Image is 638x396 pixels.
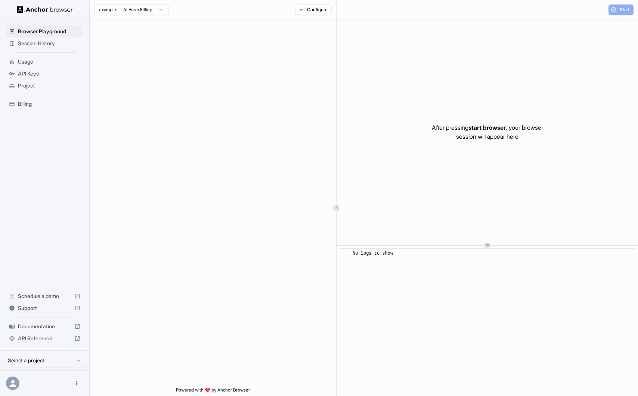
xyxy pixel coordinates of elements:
[6,332,83,344] div: API Reference
[6,68,83,80] div: API Keys
[6,56,83,68] div: Usage
[353,251,393,256] span: No logs to show
[6,37,83,49] div: Session History
[6,320,83,332] div: Documentation
[6,98,83,110] div: Billing
[6,302,83,314] div: Support
[18,292,71,300] span: Schedule a demo
[18,100,80,108] span: Billing
[18,335,71,342] span: API Reference
[18,323,71,330] span: Documentation
[18,304,71,312] span: Support
[6,290,83,302] div: Schedule a demo
[17,6,73,13] img: Anchor Logo
[468,124,506,131] span: start browser
[343,250,347,257] span: ​
[18,70,80,77] span: API Keys
[295,4,332,15] button: Configure
[6,25,83,37] div: Browser Playground
[99,7,117,13] span: example:
[432,123,543,141] p: After pressing , your browser session will appear here
[70,377,83,390] button: Open menu
[18,40,80,47] span: Session History
[18,58,80,65] span: Usage
[6,80,83,92] div: Project
[176,387,250,396] span: Powered with ❤️ by Anchor Browser
[18,28,80,35] span: Browser Playground
[18,82,80,89] span: Project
